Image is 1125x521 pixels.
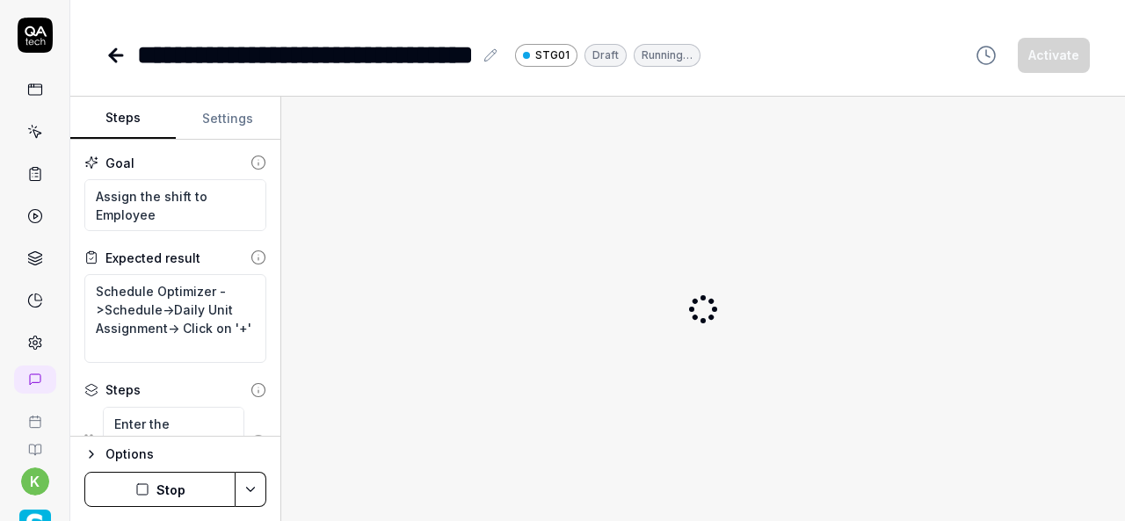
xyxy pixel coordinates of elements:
[105,444,266,465] div: Options
[584,44,627,67] div: Draft
[105,380,141,399] div: Steps
[1018,38,1090,73] button: Activate
[21,467,49,496] button: k
[105,154,134,172] div: Goal
[84,472,236,507] button: Stop
[70,98,176,140] button: Steps
[244,424,272,459] button: Remove step
[535,47,570,63] span: STG01
[7,401,62,429] a: Book a call with us
[634,44,700,67] div: Running…
[105,249,200,267] div: Expected result
[176,98,281,140] button: Settings
[84,444,266,465] button: Options
[14,365,56,394] a: New conversation
[965,38,1007,73] button: View version history
[515,43,577,67] a: STG01
[84,406,266,478] div: Suggestions
[7,429,62,457] a: Documentation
